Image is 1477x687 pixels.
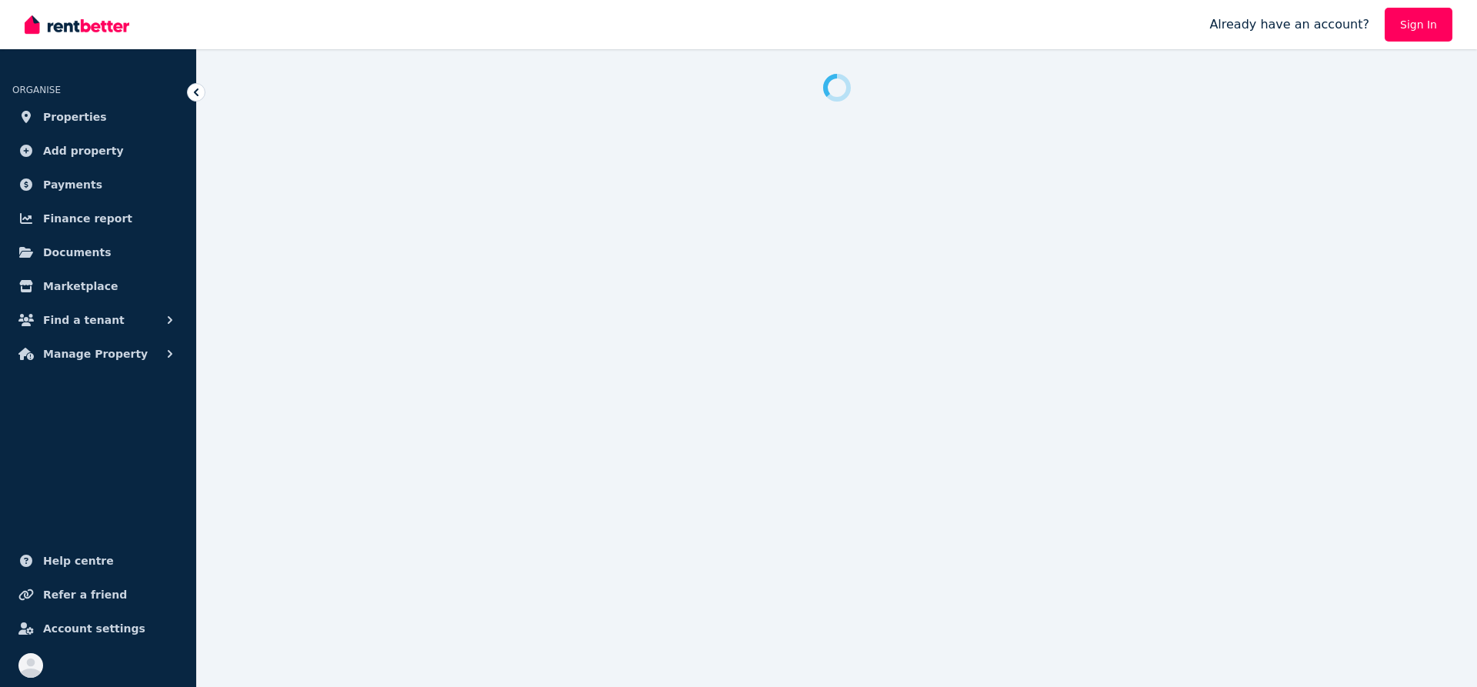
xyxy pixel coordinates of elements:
[12,613,184,644] a: Account settings
[1209,15,1369,34] span: Already have an account?
[43,108,107,126] span: Properties
[1385,8,1452,42] a: Sign In
[12,545,184,576] a: Help centre
[43,311,125,329] span: Find a tenant
[43,277,118,295] span: Marketplace
[43,175,102,194] span: Payments
[12,338,184,369] button: Manage Property
[43,345,148,363] span: Manage Property
[12,305,184,335] button: Find a tenant
[43,142,124,160] span: Add property
[43,552,114,570] span: Help centre
[12,271,184,302] a: Marketplace
[12,237,184,268] a: Documents
[12,579,184,610] a: Refer a friend
[25,13,129,36] img: RentBetter
[12,169,184,200] a: Payments
[43,243,112,262] span: Documents
[43,585,127,604] span: Refer a friend
[12,102,184,132] a: Properties
[12,203,184,234] a: Finance report
[43,209,132,228] span: Finance report
[12,85,61,95] span: ORGANISE
[12,135,184,166] a: Add property
[43,619,145,638] span: Account settings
